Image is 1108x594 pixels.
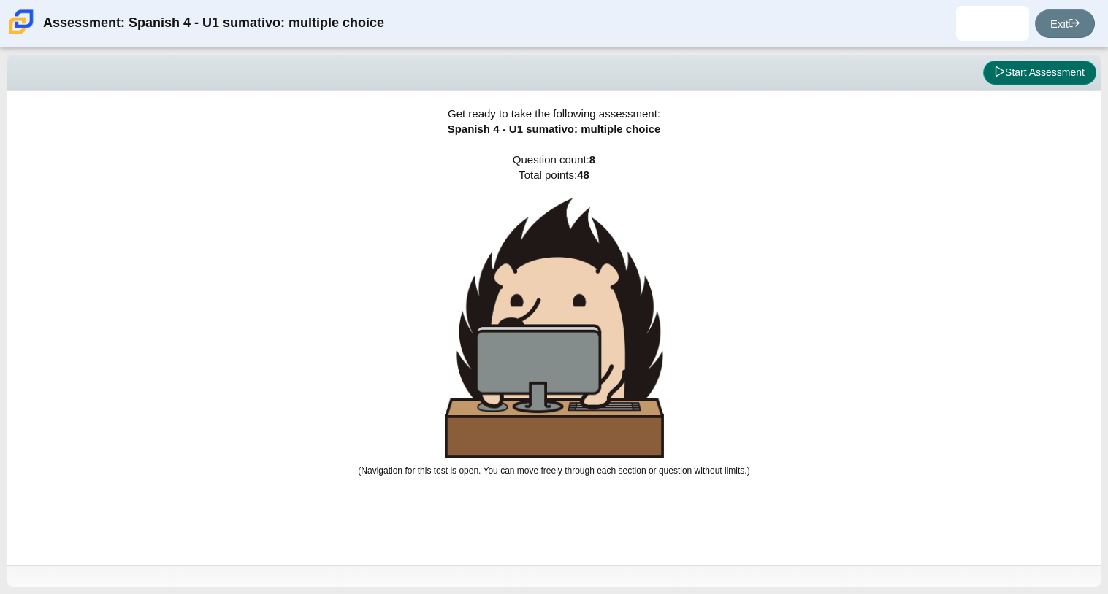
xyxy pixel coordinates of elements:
b: 8 [589,153,595,166]
img: Carmen School of Science & Technology [6,7,37,37]
span: Get ready to take the following assessment: [448,107,660,120]
img: edwin.malagonvaneg.7kAGJu [981,12,1004,35]
span: Question count: Total points: [358,153,749,476]
img: hedgehog-behind-computer-large.png [445,198,664,458]
a: Carmen School of Science & Technology [6,27,37,39]
button: Start Assessment [983,61,1096,85]
a: Exit [1035,9,1095,38]
span: Spanish 4 - U1 sumativo: multiple choice [448,123,661,135]
b: 48 [577,169,589,181]
div: Assessment: Spanish 4 - U1 sumativo: multiple choice [43,6,384,41]
small: (Navigation for this test is open. You can move freely through each section or question without l... [358,466,749,476]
